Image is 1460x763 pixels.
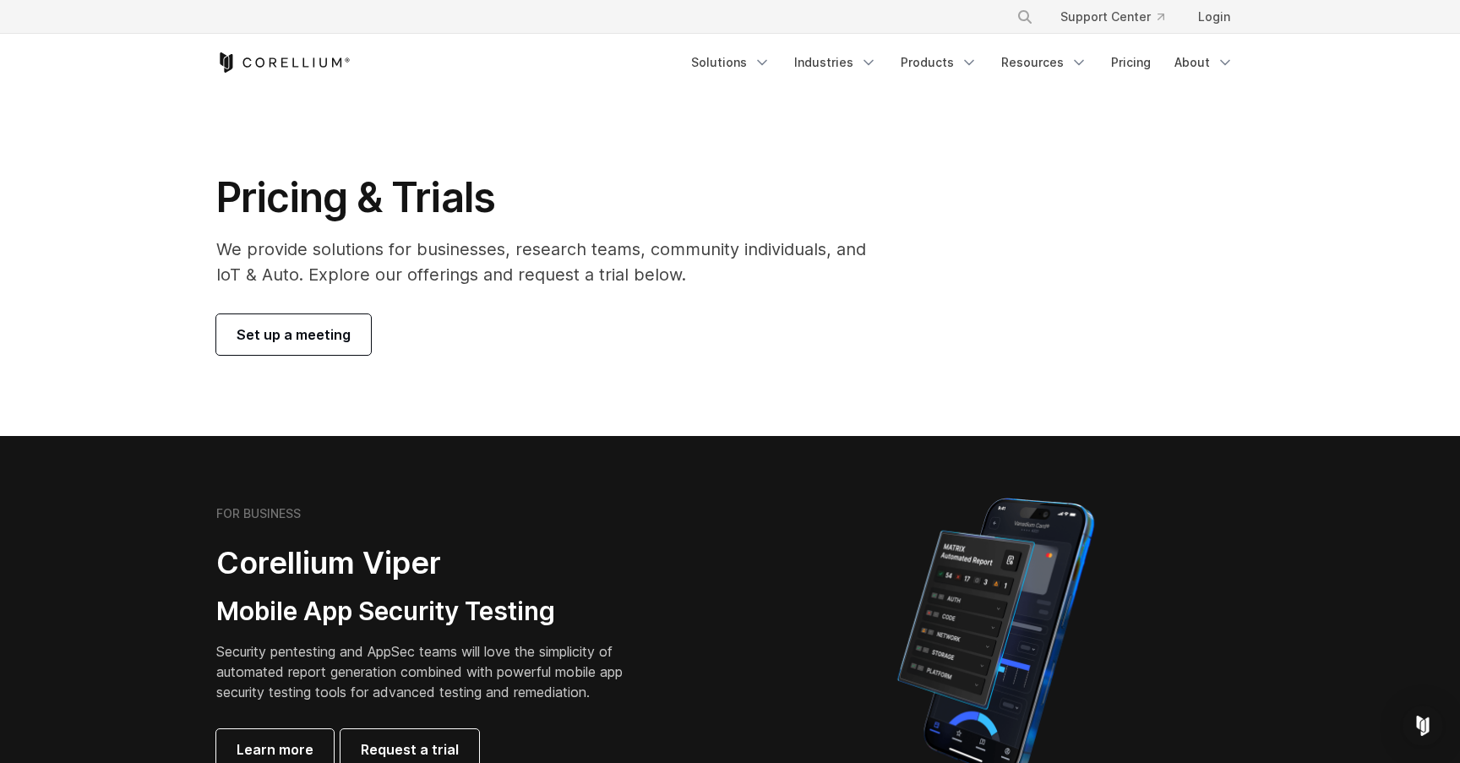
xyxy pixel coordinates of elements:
[216,596,649,628] h3: Mobile App Security Testing
[361,739,459,760] span: Request a trial
[784,47,887,78] a: Industries
[1047,2,1178,32] a: Support Center
[216,641,649,702] p: Security pentesting and AppSec teams will love the simplicity of automated report generation comb...
[1101,47,1161,78] a: Pricing
[891,47,988,78] a: Products
[216,172,890,223] h1: Pricing & Trials
[681,47,1244,78] div: Navigation Menu
[1164,47,1244,78] a: About
[237,739,313,760] span: Learn more
[216,506,301,521] h6: FOR BUSINESS
[996,2,1244,32] div: Navigation Menu
[216,52,351,73] a: Corellium Home
[991,47,1098,78] a: Resources
[1185,2,1244,32] a: Login
[216,237,890,287] p: We provide solutions for businesses, research teams, community individuals, and IoT & Auto. Explo...
[216,314,371,355] a: Set up a meeting
[1403,706,1443,746] div: Open Intercom Messenger
[1010,2,1040,32] button: Search
[237,324,351,345] span: Set up a meeting
[216,544,649,582] h2: Corellium Viper
[681,47,781,78] a: Solutions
